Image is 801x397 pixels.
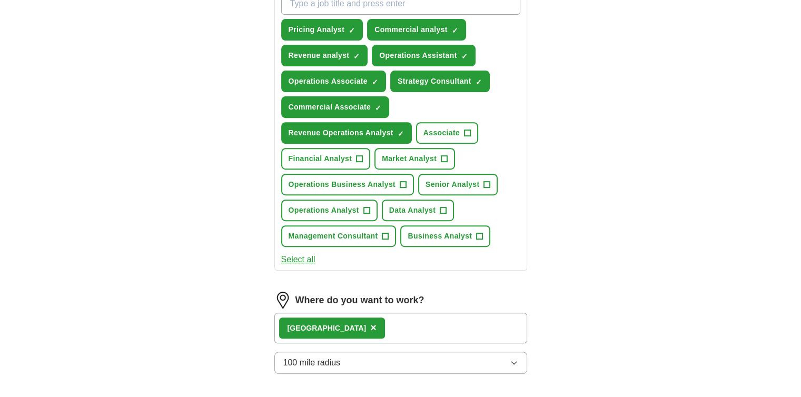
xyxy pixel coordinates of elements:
[370,320,377,336] button: ×
[288,323,367,334] div: [GEOGRAPHIC_DATA]
[398,130,404,138] span: ✓
[289,127,393,138] span: Revenue Operations Analyst
[423,127,460,138] span: Associate
[289,50,350,61] span: Revenue analyst
[281,19,363,41] button: Pricing Analyst✓
[289,231,378,242] span: Management Consultant
[408,231,472,242] span: Business Analyst
[400,225,490,247] button: Business Analyst
[283,356,341,369] span: 100 mile radius
[281,148,371,170] button: Financial Analyst
[452,26,458,35] span: ✓
[274,292,291,309] img: location.png
[379,50,457,61] span: Operations Assistant
[295,293,424,307] label: Where do you want to work?
[289,76,368,87] span: Operations Associate
[426,179,479,190] span: Senior Analyst
[375,104,381,112] span: ✓
[281,45,368,66] button: Revenue analyst✓
[461,52,468,61] span: ✓
[390,71,490,92] button: Strategy Consultant✓
[367,19,466,41] button: Commercial analyst✓
[289,153,352,164] span: Financial Analyst
[416,122,478,144] button: Associate
[289,24,345,35] span: Pricing Analyst
[289,102,371,113] span: Commercial Associate
[374,148,455,170] button: Market Analyst
[281,122,412,144] button: Revenue Operations Analyst✓
[281,96,390,118] button: Commercial Associate✓
[382,200,454,221] button: Data Analyst
[281,200,378,221] button: Operations Analyst
[389,205,436,216] span: Data Analyst
[476,78,482,86] span: ✓
[353,52,360,61] span: ✓
[372,78,378,86] span: ✓
[372,45,475,66] button: Operations Assistant✓
[281,174,414,195] button: Operations Business Analyst
[382,153,437,164] span: Market Analyst
[374,24,448,35] span: Commercial analyst
[281,253,315,266] button: Select all
[274,352,527,374] button: 100 mile radius
[289,179,395,190] span: Operations Business Analyst
[281,71,386,92] button: Operations Associate✓
[398,76,471,87] span: Strategy Consultant
[349,26,355,35] span: ✓
[281,225,397,247] button: Management Consultant
[289,205,359,216] span: Operations Analyst
[370,322,377,333] span: ×
[418,174,498,195] button: Senior Analyst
